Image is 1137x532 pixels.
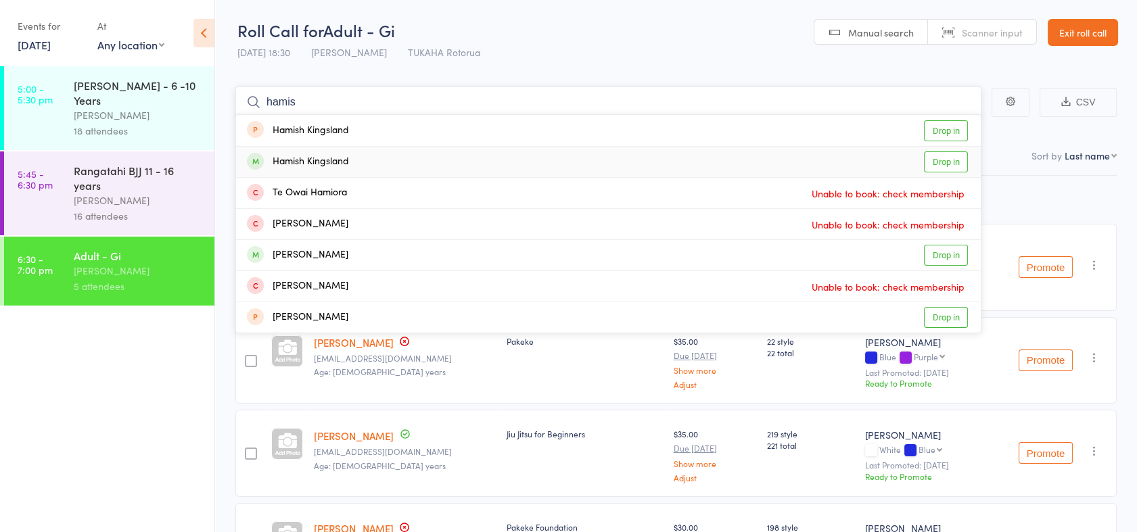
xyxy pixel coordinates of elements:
[767,439,854,451] span: 221 total
[865,377,977,389] div: Ready to Promote
[247,216,348,232] div: [PERSON_NAME]
[314,366,446,377] span: Age: [DEMOGRAPHIC_DATA] years
[235,87,981,118] input: Search by name
[323,19,395,41] span: Adult - Gi
[674,335,757,389] div: $35.00
[74,123,203,139] div: 18 attendees
[314,429,394,443] a: [PERSON_NAME]
[808,214,968,235] span: Unable to book: check membership
[924,245,968,266] a: Drop in
[247,247,348,263] div: [PERSON_NAME]
[247,279,348,294] div: [PERSON_NAME]
[18,15,84,37] div: Events for
[237,45,290,59] span: [DATE] 18:30
[247,185,347,201] div: Te Owai Hamiora
[314,447,496,456] small: mareroa213@gmail.com
[314,335,394,349] a: [PERSON_NAME]
[4,237,214,306] a: 6:30 -7:00 pmAdult - Gi[PERSON_NAME]5 attendees
[865,335,977,349] div: [PERSON_NAME]
[4,66,214,150] a: 5:00 -5:30 pm[PERSON_NAME] - 6 -10 Years[PERSON_NAME]18 attendees
[865,428,977,441] div: [PERSON_NAME]
[674,366,757,374] a: Show more
[4,151,214,235] a: 5:45 -6:30 pmRangatahi BJJ 11 - 16 years[PERSON_NAME]16 attendees
[507,335,662,347] div: Pakeke
[767,428,854,439] span: 219 style
[919,445,935,454] div: Blue
[311,45,387,59] span: [PERSON_NAME]
[314,460,446,471] span: Age: [DEMOGRAPHIC_DATA] years
[848,26,914,39] span: Manual search
[924,307,968,328] a: Drop in
[97,37,164,52] div: Any location
[1040,88,1117,117] button: CSV
[247,310,348,325] div: [PERSON_NAME]
[97,15,164,37] div: At
[74,193,203,208] div: [PERSON_NAME]
[314,354,496,363] small: hewliverpool@aol.com
[924,151,968,172] a: Drop in
[237,19,323,41] span: Roll Call for
[74,163,203,193] div: Rangatahi BJJ 11 - 16 years
[18,253,53,275] time: 6:30 - 7:00 pm
[74,78,203,107] div: [PERSON_NAME] - 6 -10 Years
[865,368,977,377] small: Last Promoted: [DATE]
[674,351,757,360] small: Due [DATE]
[914,352,938,361] div: Purple
[808,183,968,203] span: Unable to book: check membership
[865,460,977,470] small: Last Promoted: [DATE]
[507,428,662,439] div: Jiu Jitsu for Beginners
[74,107,203,123] div: [PERSON_NAME]
[18,37,51,52] a: [DATE]
[247,123,349,139] div: Hamish Kingsland
[865,470,977,482] div: Ready to Promote
[674,428,757,481] div: $35.00
[674,443,757,453] small: Due [DATE]
[1019,442,1073,464] button: Promote
[865,352,977,364] div: Blue
[674,380,757,389] a: Adjust
[74,279,203,294] div: 5 attendees
[247,154,349,170] div: Hamish Kingsland
[1019,349,1073,371] button: Promote
[767,347,854,358] span: 22 total
[1031,149,1062,162] label: Sort by
[962,26,1023,39] span: Scanner input
[1065,149,1110,162] div: Last name
[18,83,53,105] time: 5:00 - 5:30 pm
[408,45,480,59] span: TUKAHA Rotorua
[74,208,203,224] div: 16 attendees
[18,168,53,190] time: 5:45 - 6:30 pm
[74,263,203,279] div: [PERSON_NAME]
[767,335,854,347] span: 22 style
[1019,256,1073,278] button: Promote
[865,445,977,456] div: White
[674,473,757,482] a: Adjust
[924,120,968,141] a: Drop in
[808,276,968,297] span: Unable to book: check membership
[74,248,203,263] div: Adult - Gi
[1048,19,1118,46] a: Exit roll call
[674,459,757,468] a: Show more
